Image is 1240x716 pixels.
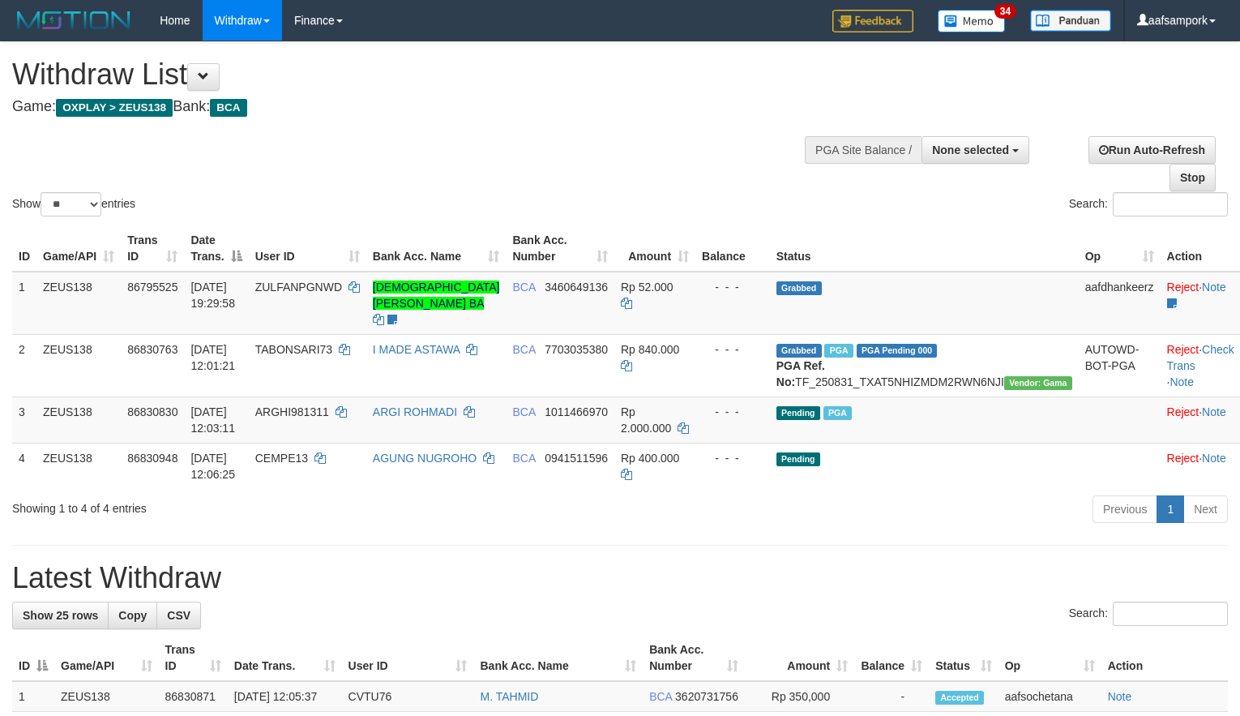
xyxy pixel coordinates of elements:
[1157,495,1184,523] a: 1
[702,279,763,295] div: - - -
[373,405,457,418] a: ARGI ROHMADI
[1202,405,1226,418] a: Note
[255,405,329,418] span: ARGHI981311
[12,397,36,443] td: 3
[12,334,36,397] td: 2
[249,225,366,272] th: User ID: activate to sort column ascending
[12,443,36,489] td: 4
[1167,343,1234,372] a: Check Trans
[190,452,235,481] span: [DATE] 12:06:25
[675,690,738,703] span: Copy 3620731756 to clipboard
[702,341,763,358] div: - - -
[614,225,695,272] th: Amount: activate to sort column ascending
[921,136,1029,164] button: None selected
[770,225,1079,272] th: Status
[545,452,608,465] span: Copy 0941511596 to clipboard
[36,334,121,397] td: ZEUS138
[929,635,998,681] th: Status: activate to sort column ascending
[480,690,538,703] a: M. TAHMID
[512,343,535,356] span: BCA
[745,635,854,681] th: Amount: activate to sort column ascending
[994,4,1016,19] span: 34
[1069,602,1228,626] label: Search:
[854,681,929,712] td: -
[935,691,984,705] span: Accepted
[998,681,1101,712] td: aafsochetana
[373,452,477,465] a: AGUNG NUGROHO
[776,359,825,388] b: PGA Ref. No:
[857,344,938,358] span: PGA Pending
[545,405,608,418] span: Copy 1011466970 to clipboard
[36,225,121,272] th: Game/API: activate to sort column ascending
[621,343,679,356] span: Rp 840.000
[1092,495,1157,523] a: Previous
[621,281,673,294] span: Rp 52.000
[1088,136,1216,164] a: Run Auto-Refresh
[776,344,822,358] span: Grabbed
[12,58,810,91] h1: Withdraw List
[54,635,159,681] th: Game/API: activate to sort column ascending
[366,225,507,272] th: Bank Acc. Name: activate to sort column ascending
[998,635,1101,681] th: Op: activate to sort column ascending
[156,602,201,629] a: CSV
[1167,452,1199,465] a: Reject
[643,635,745,681] th: Bank Acc. Number: activate to sort column ascending
[373,281,500,310] a: [DEMOGRAPHIC_DATA][PERSON_NAME] BA
[854,635,929,681] th: Balance: activate to sort column ascending
[228,635,342,681] th: Date Trans.: activate to sort column ascending
[12,562,1228,594] h1: Latest Withdraw
[805,136,921,164] div: PGA Site Balance /
[1169,164,1216,191] a: Stop
[1030,10,1111,32] img: panduan.png
[190,281,235,310] span: [DATE] 19:29:58
[12,192,135,217] label: Show entries
[12,681,54,712] td: 1
[776,406,820,420] span: Pending
[1113,602,1228,626] input: Search:
[127,343,177,356] span: 86830763
[1113,192,1228,217] input: Search:
[473,635,643,681] th: Bank Acc. Name: activate to sort column ascending
[1167,343,1199,356] a: Reject
[210,99,246,117] span: BCA
[1069,192,1228,217] label: Search:
[1202,452,1226,465] a: Note
[12,225,36,272] th: ID
[776,281,822,295] span: Grabbed
[255,452,308,465] span: CEMPE13
[621,405,671,435] span: Rp 2.000.000
[127,281,177,294] span: 86795525
[255,281,342,294] span: ZULFANPGNWD
[1079,272,1161,335] td: aafdhankeerz
[702,450,763,466] div: - - -
[832,10,913,32] img: Feedback.jpg
[545,281,608,294] span: Copy 3460649136 to clipboard
[255,343,332,356] span: TABONSARI73
[190,405,235,435] span: [DATE] 12:03:11
[36,443,121,489] td: ZEUS138
[776,452,820,466] span: Pending
[545,343,608,356] span: Copy 7703035380 to clipboard
[108,602,157,629] a: Copy
[118,609,147,622] span: Copy
[745,681,854,712] td: Rp 350,000
[1079,334,1161,397] td: AUTOWD-BOT-PGA
[12,635,54,681] th: ID: activate to sort column descending
[23,609,98,622] span: Show 25 rows
[1004,376,1072,390] span: Vendor URL: https://trx31.1velocity.biz
[184,225,248,272] th: Date Trans.: activate to sort column descending
[342,635,474,681] th: User ID: activate to sort column ascending
[36,397,121,443] td: ZEUS138
[159,681,228,712] td: 86830871
[770,334,1079,397] td: TF_250831_TXAT5NHIZMDM2RWN6NJI
[512,405,535,418] span: BCA
[12,494,505,517] div: Showing 1 to 4 of 4 entries
[127,405,177,418] span: 86830830
[695,225,770,272] th: Balance
[938,10,1006,32] img: Button%20Memo.svg
[342,681,474,712] td: CVTU76
[12,602,109,629] a: Show 25 rows
[121,225,184,272] th: Trans ID: activate to sort column ascending
[127,452,177,465] span: 86830948
[12,99,810,115] h4: Game: Bank:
